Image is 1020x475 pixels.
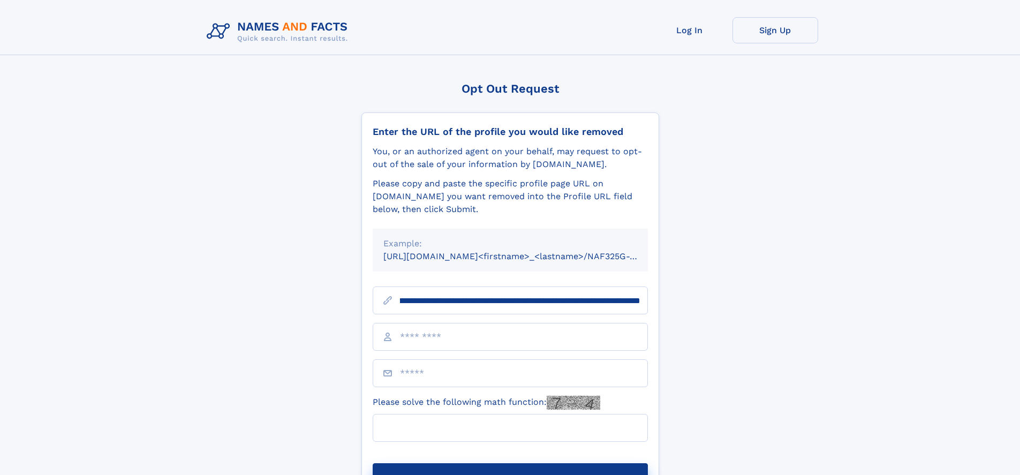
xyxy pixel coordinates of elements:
[732,17,818,43] a: Sign Up
[373,126,648,138] div: Enter the URL of the profile you would like removed
[373,177,648,216] div: Please copy and paste the specific profile page URL on [DOMAIN_NAME] you want removed into the Pr...
[647,17,732,43] a: Log In
[383,251,668,261] small: [URL][DOMAIN_NAME]<firstname>_<lastname>/NAF325G-xxxxxxxx
[361,82,659,95] div: Opt Out Request
[373,145,648,171] div: You, or an authorized agent on your behalf, may request to opt-out of the sale of your informatio...
[202,17,357,46] img: Logo Names and Facts
[383,237,637,250] div: Example:
[373,396,600,410] label: Please solve the following math function:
